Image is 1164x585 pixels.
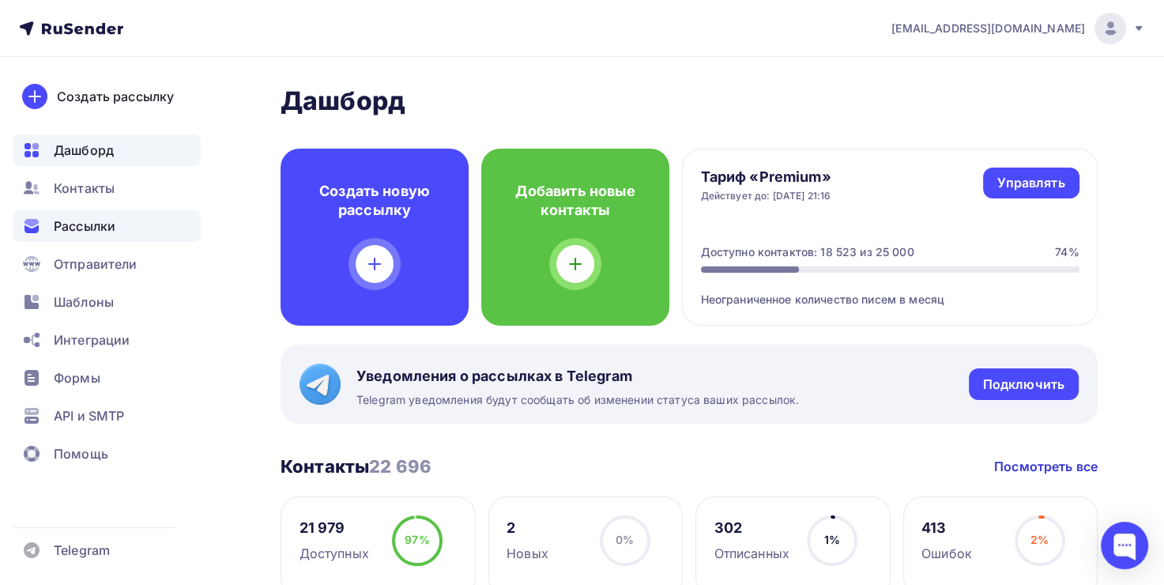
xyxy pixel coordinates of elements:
[921,519,972,538] div: 413
[54,179,115,198] span: Контакты
[299,519,369,538] div: 21 979
[54,541,110,560] span: Telegram
[616,533,634,546] span: 0%
[507,519,548,538] div: 2
[281,455,431,477] h3: Контакты
[54,217,115,236] span: Рассылки
[13,248,201,280] a: Отправители
[54,330,130,349] span: Интеграции
[299,544,369,563] div: Доступных
[701,190,831,202] div: Действует до: [DATE] 21:16
[57,87,174,106] div: Создать рассылку
[54,255,137,274] span: Отправители
[891,13,1145,44] a: [EMAIL_ADDRESS][DOMAIN_NAME]
[507,544,548,563] div: Новых
[54,444,108,463] span: Помощь
[13,210,201,242] a: Рассылки
[701,273,1079,308] div: Неограниченное количество писем в месяц
[13,134,201,166] a: Дашборд
[921,544,972,563] div: Ошибок
[13,172,201,204] a: Контакты
[701,168,831,187] h4: Тариф «Premium»
[983,376,1064,394] div: Подключить
[405,533,429,546] span: 97%
[54,406,124,425] span: API и SMTP
[997,174,1064,192] div: Управлять
[714,544,789,563] div: Отписанных
[1055,244,1079,260] div: 74%
[281,85,1098,117] h2: Дашборд
[356,367,799,386] span: Уведомления о рассылках в Telegram
[54,292,114,311] span: Шаблоны
[714,519,789,538] div: 302
[701,244,914,260] div: Доступно контактов: 18 523 из 25 000
[1030,533,1049,546] span: 2%
[507,182,644,220] h4: Добавить новые контакты
[369,456,431,477] span: 22 696
[13,362,201,394] a: Формы
[54,368,100,387] span: Формы
[13,286,201,318] a: Шаблоны
[824,533,840,546] span: 1%
[356,392,799,408] span: Telegram уведомления будут сообщать об изменении статуса ваших рассылок.
[983,168,1079,198] a: Управлять
[994,457,1098,476] a: Посмотреть все
[54,141,114,160] span: Дашборд
[306,182,443,220] h4: Создать новую рассылку
[891,21,1085,36] span: [EMAIL_ADDRESS][DOMAIN_NAME]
